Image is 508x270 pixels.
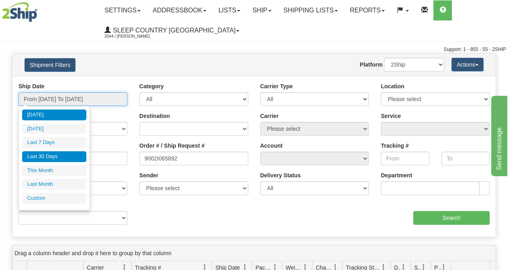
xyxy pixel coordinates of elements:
label: Order # / Ship Request # [139,142,205,150]
a: Shipping lists [277,0,344,20]
label: Department [381,171,412,179]
li: [DATE] [22,110,86,120]
label: Ship Date [18,82,45,90]
a: Ship [246,0,277,20]
label: Carrier Type [260,82,293,90]
li: Custom [22,193,86,204]
label: Sender [139,171,158,179]
iframe: chat widget [490,94,507,176]
li: This Month [22,165,86,176]
label: Destination [139,112,170,120]
li: Last 7 Days [22,137,86,148]
label: Category [139,82,164,90]
div: Send message [6,5,74,14]
label: Service [381,112,401,120]
input: Search [413,211,490,225]
li: Last 30 Days [22,151,86,162]
label: Carrier [260,112,279,120]
label: Tracking # [381,142,408,150]
button: Actions [451,58,484,71]
li: Last Month [22,179,86,190]
input: To [441,152,490,165]
input: From [381,152,429,165]
a: Lists [212,0,246,20]
div: Support: 1 - 855 - 55 - 2SHIP [2,46,506,53]
label: Delivery Status [260,171,301,179]
span: 2044 / [PERSON_NAME] [104,32,165,41]
a: Settings [98,0,147,20]
a: Sleep Country [GEOGRAPHIC_DATA] 2044 / [PERSON_NAME] [98,20,245,41]
div: grid grouping header [12,246,496,261]
img: logo2044.jpg [2,2,37,22]
li: [DATE] [22,124,86,134]
a: Reports [344,0,391,20]
label: Platform [360,61,383,69]
a: Addressbook [147,0,212,20]
span: Sleep Country [GEOGRAPHIC_DATA] [111,27,235,34]
label: Location [381,82,404,90]
button: Shipment Filters [24,58,75,72]
label: Account [260,142,283,150]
